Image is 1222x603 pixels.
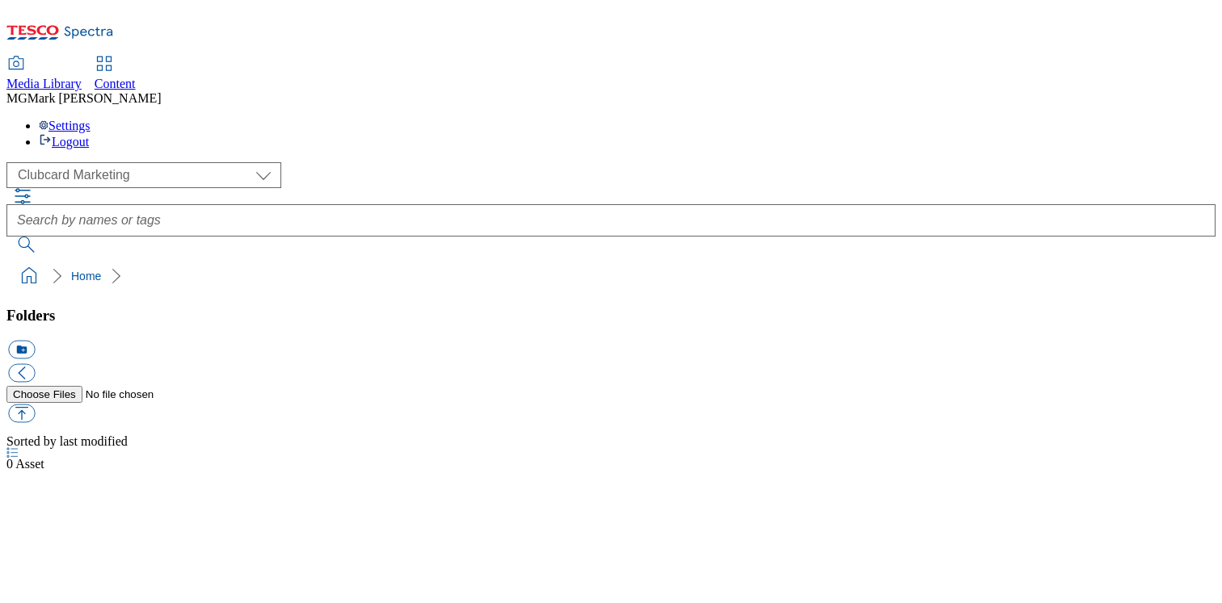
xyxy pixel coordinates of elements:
a: Home [71,270,101,283]
nav: breadcrumb [6,261,1216,291]
span: Media Library [6,77,82,90]
span: Sorted by last modified [6,434,128,448]
span: Content [95,77,136,90]
a: Settings [39,119,91,132]
a: home [16,263,42,289]
h3: Folders [6,307,1216,325]
span: MG [6,91,27,105]
input: Search by names or tags [6,204,1216,237]
span: Mark [PERSON_NAME] [27,91,162,105]
a: Logout [39,135,89,149]
span: Asset [6,457,44,471]
a: Media Library [6,57,82,91]
span: 0 [6,457,15,471]
a: Content [95,57,136,91]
